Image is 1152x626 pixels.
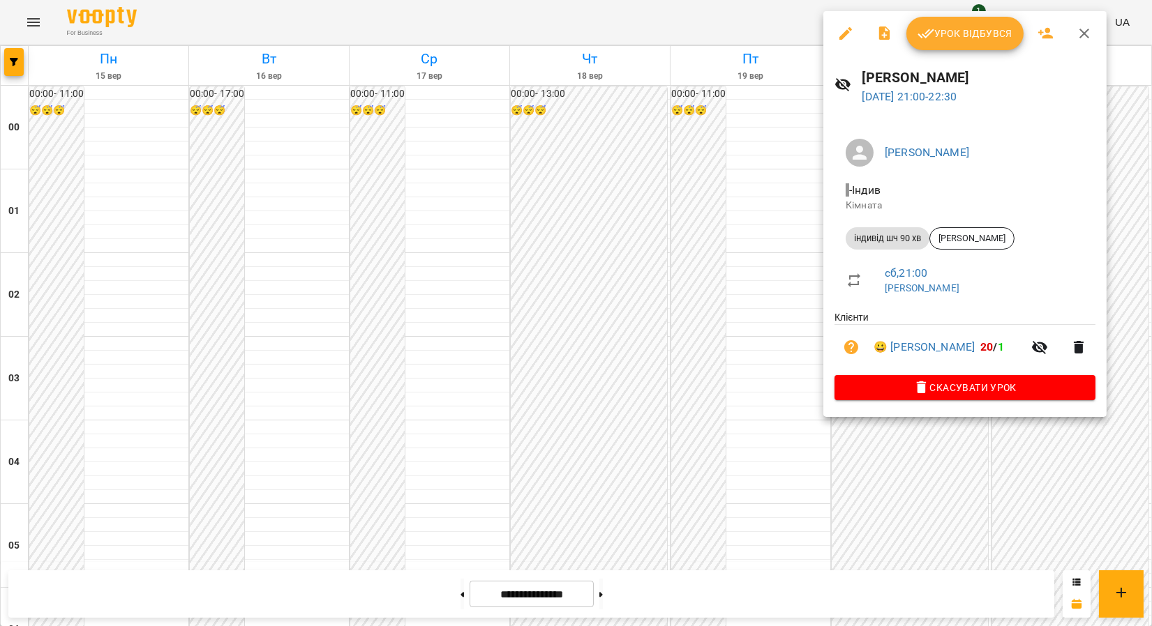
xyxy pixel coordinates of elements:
span: Урок відбувся [918,25,1012,42]
span: 20 [980,340,993,353]
button: Візит ще не сплачено. Додати оплату? [835,330,868,364]
span: - Індив [846,183,883,197]
a: сб , 21:00 [885,266,927,280]
p: Кімната [846,199,1084,213]
a: 😀 [PERSON_NAME] [874,339,975,356]
ul: Клієнти [835,310,1095,375]
button: Скасувати Урок [835,375,1095,400]
span: індивід шч 90 хв [846,232,929,245]
span: Скасувати Урок [846,379,1084,396]
a: [DATE] 21:00-22:30 [862,90,957,103]
h6: [PERSON_NAME] [862,67,1095,89]
div: [PERSON_NAME] [929,227,1015,250]
span: [PERSON_NAME] [930,232,1014,245]
b: / [980,340,1004,353]
a: [PERSON_NAME] [885,282,959,293]
button: Урок відбувся [906,17,1024,50]
a: [PERSON_NAME] [885,146,969,159]
span: 1 [998,340,1004,353]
